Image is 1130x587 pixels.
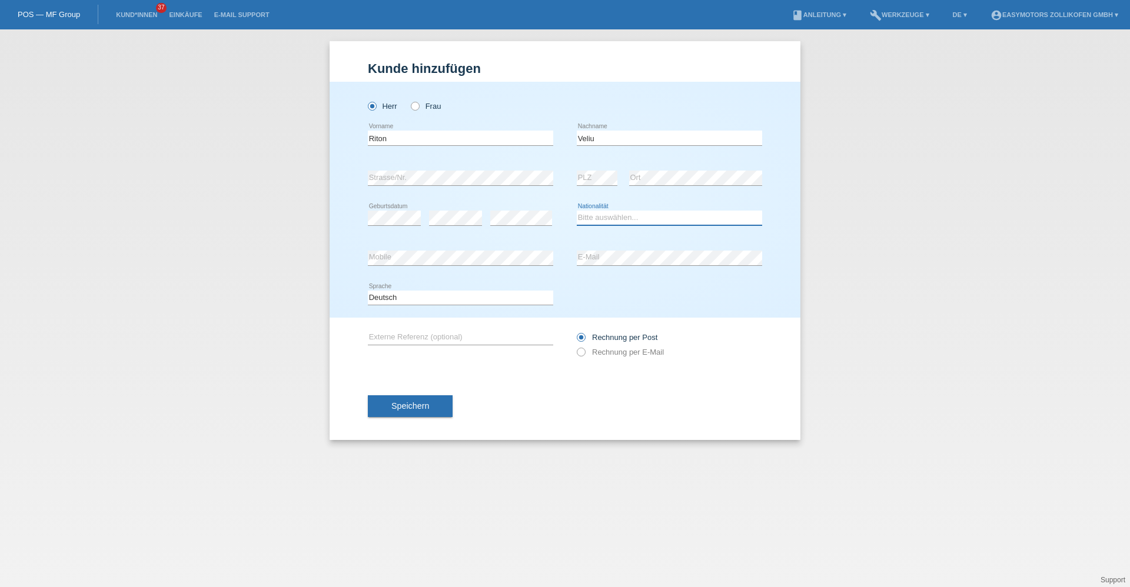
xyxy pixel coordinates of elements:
a: buildWerkzeuge ▾ [864,11,935,18]
button: Speichern [368,395,453,418]
label: Rechnung per Post [577,333,657,342]
span: 37 [156,3,167,13]
span: Speichern [391,401,429,411]
a: POS — MF Group [18,10,80,19]
a: Einkäufe [163,11,208,18]
input: Rechnung per Post [577,333,584,348]
a: Support [1101,576,1125,584]
label: Rechnung per E-Mail [577,348,664,356]
a: account_circleEasymotors Zollikofen GmbH ▾ [985,11,1124,18]
input: Herr [368,102,375,109]
label: Frau [411,102,441,111]
input: Rechnung per E-Mail [577,348,584,362]
a: E-Mail Support [208,11,275,18]
label: Herr [368,102,397,111]
input: Frau [411,102,418,109]
a: DE ▾ [947,11,973,18]
h1: Kunde hinzufügen [368,61,762,76]
i: book [792,9,803,21]
a: bookAnleitung ▾ [786,11,852,18]
i: build [870,9,882,21]
a: Kund*innen [110,11,163,18]
i: account_circle [991,9,1002,21]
